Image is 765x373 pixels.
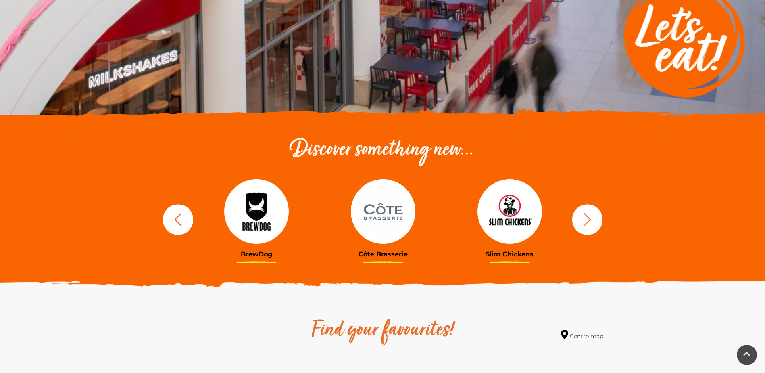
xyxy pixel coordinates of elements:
[326,179,440,258] a: Côte Brasserie
[159,137,607,163] h2: Discover something new...
[199,250,314,258] h3: BrewDog
[452,179,567,258] a: Slim Chickens
[452,250,567,258] h3: Slim Chickens
[199,179,314,258] a: BrewDog
[236,318,530,344] h2: Find your favourites!
[326,250,440,258] h3: Côte Brasserie
[561,330,603,341] a: Centre map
